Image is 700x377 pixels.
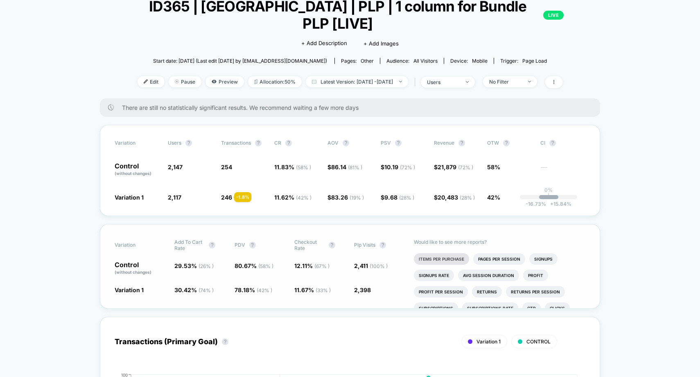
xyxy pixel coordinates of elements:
div: Pages: [341,58,374,64]
span: PSV [381,140,391,146]
span: $ [327,194,364,201]
span: + Add Images [364,40,399,47]
span: 83.26 [331,194,364,201]
button: ? [458,140,465,146]
span: 58% [487,164,500,170]
span: ( 74 % ) [199,287,214,293]
span: ( 67 % ) [314,263,330,269]
span: ( 58 % ) [258,263,273,269]
span: Plp Visits [354,242,375,248]
span: ( 28 % ) [460,195,475,201]
span: 30.42 % [174,286,214,293]
p: | [548,193,549,199]
span: Page Load [522,58,547,64]
span: Variation 1 [115,286,144,293]
span: 2,147 [168,164,183,170]
span: Variation 1 [115,194,144,201]
span: Preview [205,76,244,87]
p: Control [115,163,160,177]
span: | [412,76,421,88]
span: ( 72 % ) [458,164,473,170]
span: OTW [487,140,532,146]
span: ( 42 % ) [257,287,272,293]
span: 246 [221,194,232,201]
span: 29.53 % [174,262,214,269]
button: ? [209,242,215,248]
button: ? [222,338,228,345]
img: end [466,81,469,83]
img: edit [144,79,148,84]
button: ? [329,242,335,248]
button: ? [249,242,256,248]
span: ( 42 % ) [296,195,312,201]
span: 2,117 [168,194,181,201]
span: CI [540,140,585,146]
li: Pages Per Session [473,253,525,265]
span: Variation [115,140,160,146]
span: 254 [221,164,232,170]
img: end [528,81,531,82]
span: Start date: [DATE] (Last edit [DATE] by [EMAIL_ADDRESS][DOMAIN_NAME]) [153,58,327,64]
span: 78.18 % [235,286,272,293]
div: No Filter [489,79,522,85]
span: Allocation: 50% [248,76,302,87]
button: ? [285,140,292,146]
span: Variation 1 [476,338,501,345]
img: calendar [312,79,316,84]
span: users [168,140,181,146]
span: Pause [169,76,201,87]
span: 2,411 [354,262,388,269]
span: Device: [444,58,494,64]
span: $ [327,164,362,170]
span: Add To Cart Rate [174,239,205,251]
span: ( 19 % ) [350,195,364,201]
span: 2,398 [354,286,371,293]
span: AOV [327,140,339,146]
span: $ [434,164,473,170]
span: ( 33 % ) [316,287,331,293]
span: ( 58 % ) [296,164,311,170]
span: 11.83 % [274,164,311,170]
span: $ [381,164,415,170]
img: end [399,81,402,82]
li: Returns [472,286,502,298]
span: (without changes) [115,171,151,176]
span: ( 100 % ) [370,263,388,269]
li: Subscriptions [414,302,458,314]
span: ( 72 % ) [400,164,415,170]
span: (without changes) [115,270,151,275]
span: 10.19 [384,164,415,170]
span: 15.84 % [546,201,571,207]
span: CONTROL [526,338,551,345]
span: 42% [487,194,500,201]
span: 80.67 % [235,262,273,269]
li: Clicks [545,302,570,314]
span: -16.73 % [526,201,546,207]
button: ? [255,140,262,146]
button: ? [503,140,510,146]
span: 20,483 [438,194,475,201]
span: 12.11 % [294,262,330,269]
span: $ [434,194,475,201]
span: 9.68 [384,194,414,201]
li: Profit [523,270,548,281]
div: - 1.8 % [234,192,251,202]
li: Profit Per Session [414,286,468,298]
button: ? [549,140,556,146]
span: Checkout Rate [294,239,325,251]
span: 86.14 [331,164,362,170]
img: rebalance [254,79,257,84]
span: Latest Version: [DATE] - [DATE] [306,76,408,87]
span: There are still no statistically significant results. We recommend waiting a few more days [122,104,584,111]
span: mobile [472,58,488,64]
span: Revenue [434,140,454,146]
span: --- [540,165,585,177]
p: 0% [544,187,553,193]
li: Subscriptions Rate [462,302,518,314]
span: Edit [138,76,165,87]
span: 11.67 % [294,286,331,293]
p: LIVE [543,11,564,20]
span: All Visitors [413,58,438,64]
button: ? [379,242,386,248]
span: ( 28 % ) [399,195,414,201]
